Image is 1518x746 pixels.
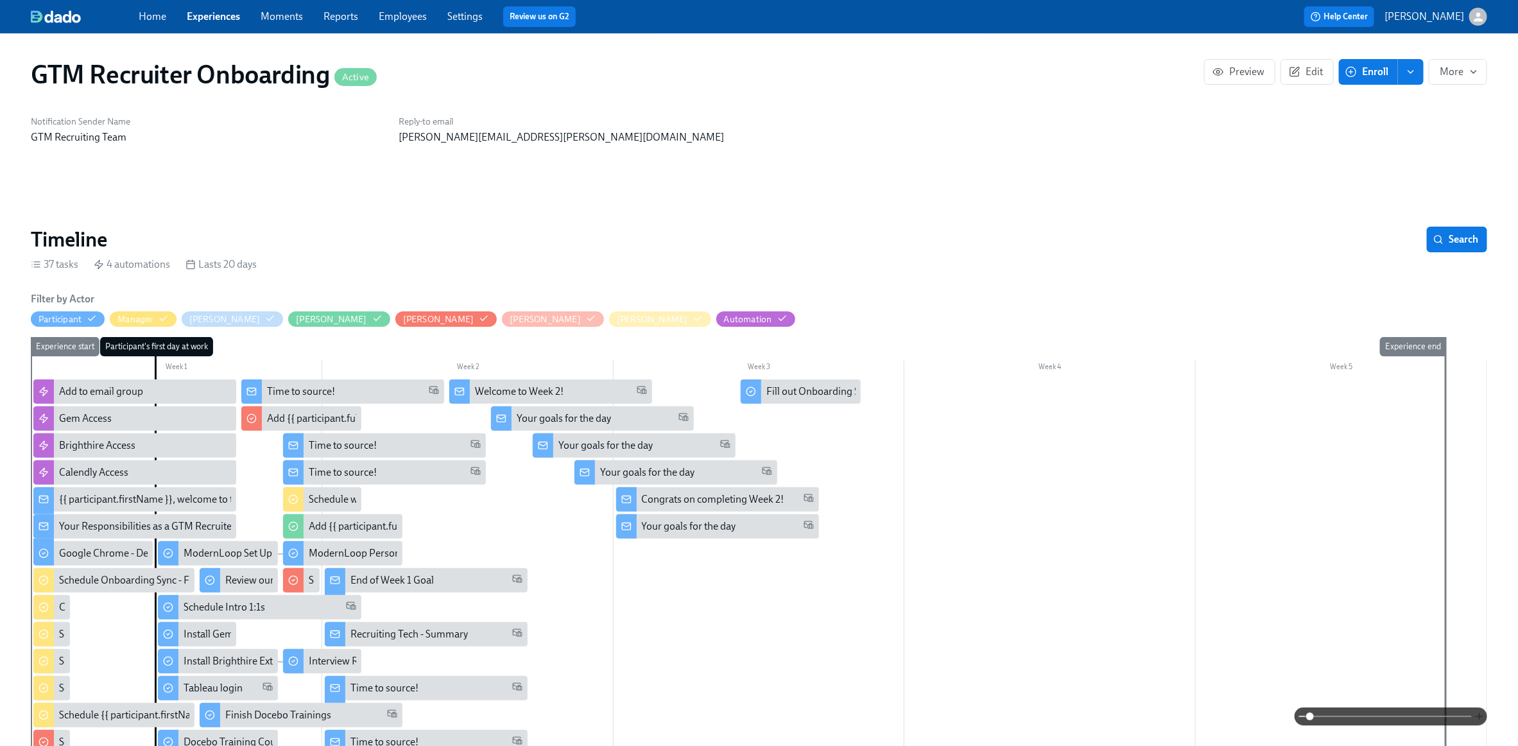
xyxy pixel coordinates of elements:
[110,311,176,327] button: Manager
[346,600,356,615] span: Work Email
[1384,10,1464,24] p: [PERSON_NAME]
[33,460,236,485] div: Calendly Access
[59,385,143,399] div: Add to email group
[804,519,814,534] span: Work Email
[724,313,772,325] div: Hide Automation
[429,385,439,399] span: Work Email
[283,514,402,539] div: Add {{ participant.fullName }} to Monthly All Hands
[334,73,377,82] span: Active
[31,311,105,327] button: Participant
[100,337,213,356] div: Participant's first day at work
[139,10,166,22] a: Home
[283,568,320,593] div: Send {{ participant.fullName }} the behavioral assessment
[31,10,81,23] img: dado
[59,465,128,480] div: Calendly Access
[1440,65,1476,78] span: More
[33,379,236,404] div: Add to email group
[325,568,528,593] div: End of Week 1 Goal
[283,541,402,566] div: ModernLoop Personal Settings
[904,360,1196,377] div: Week 4
[59,412,112,426] div: Gem Access
[267,412,436,426] div: Add {{ participant.fullName }} to 1:1 list
[766,385,883,399] div: Fill out Onboarding Survey
[512,573,522,588] span: Work Email
[399,116,751,128] h6: Reply-to email
[200,703,402,727] div: Finish Docebo Trainings
[94,257,170,272] div: 4 automations
[309,573,560,587] div: Send {{ participant.fullName }} the behavioral assessment
[403,313,474,325] div: Hide Mel Mohn
[804,492,814,507] span: Work Email
[184,654,302,668] div: Install Brighthire Extension
[33,568,194,593] div: Schedule Onboarding Sync - First Prelims
[614,360,905,377] div: Week 3
[678,412,689,426] span: Work Email
[350,627,468,641] div: Recruiting Tech - Summary
[33,703,194,727] div: Schedule {{ participant.firstName }}'s intro with other manager
[512,681,522,696] span: Work Email
[309,492,532,507] div: Schedule weekly 1:1s with {{ participant.fullName }}
[350,573,434,587] div: End of Week 1 Goal
[1204,59,1275,85] button: Preview
[59,600,385,614] div: Create Outreach Review w/ Manager meeting for {{ participant.fullName }}
[470,465,481,480] span: Work Email
[475,385,564,399] div: Welcome to Week 2!
[33,595,70,620] div: Create Outreach Review w/ Manager meeting for {{ participant.fullName }}
[33,406,236,431] div: Gem Access
[491,406,694,431] div: Your goals for the day
[189,313,261,325] div: Hide Abby Kim
[1339,59,1398,85] button: Enroll
[158,622,236,646] div: Install Gem Extension
[1291,65,1323,78] span: Edit
[59,627,381,641] div: Schedule intro with {{ participant.fullName }} and {{ manager.firstName }}
[1348,65,1388,78] span: Enroll
[1427,227,1487,252] button: Search
[33,541,153,566] div: Google Chrome - Default Web Browser
[510,313,581,325] div: Hide Ryan Hillmer
[1304,6,1374,27] button: Help Center
[263,681,273,696] span: Work Email
[31,227,107,252] h2: Timeline
[325,676,528,700] div: Time to source!
[617,313,688,325] div: Hide Zach Newman
[158,676,277,700] div: Tableau login
[200,568,278,593] div: Review our team SOP
[1281,59,1334,85] a: Edit
[447,10,483,22] a: Settings
[741,379,860,404] div: Fill out Onboarding Survey
[296,313,367,325] div: Hide Calla Martin
[59,546,229,560] div: Google Chrome - Default Web Browser
[510,10,569,23] a: Review us on G2
[59,654,173,668] div: Set up daily EOD wrap ups
[325,622,528,646] div: Recruiting Tech - Summary
[267,385,335,399] div: Time to source!
[158,541,277,566] div: ModernLoop Set Up
[1380,337,1446,356] div: Experience end
[322,360,614,377] div: Week 2
[33,649,70,673] div: Set up daily EOD wrap ups
[225,573,320,587] div: Review our team SOP
[1384,8,1487,26] button: [PERSON_NAME]
[59,438,135,453] div: Brighthire Access
[283,460,486,485] div: Time to source!
[558,438,653,453] div: Your goals for the day
[323,10,358,22] a: Reports
[720,438,730,453] span: Work Email
[288,311,390,327] button: [PERSON_NAME]
[184,681,243,695] div: Tableau login
[600,465,694,480] div: Your goals for the day
[33,487,236,512] div: {{ participant.firstName }}, welcome to the team!
[574,460,777,485] div: Your goals for the day
[33,514,236,539] div: Your Responsibilities as a GTM Recruiter
[309,465,377,480] div: Time to source!
[59,573,239,587] div: Schedule Onboarding Sync - First Prelims
[716,311,795,327] button: Automation
[616,514,819,539] div: Your goals for the day
[31,130,383,144] p: GTM Recruiting Team
[1436,233,1478,246] span: Search
[158,595,361,620] div: Schedule Intro 1:1s
[184,546,272,560] div: ModernLoop Set Up
[33,676,70,700] div: Send intro email
[503,6,576,27] button: Review us on G2
[241,406,361,431] div: Add {{ participant.fullName }} to 1:1 list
